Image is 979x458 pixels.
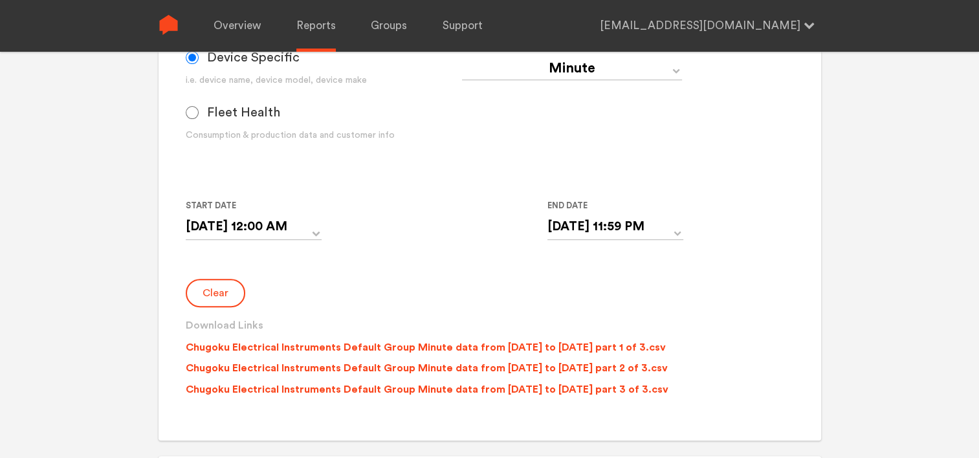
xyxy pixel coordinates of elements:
[186,51,199,64] input: Device Specific
[186,279,245,307] button: Clear
[186,318,793,333] h3: Download Links
[186,382,668,397] p: Chugoku Electrical Instruments Default Group Minute data from [DATE] to [DATE] part 3 of 3.csv
[186,198,311,213] label: Start Date
[186,360,668,376] p: Chugoku Electrical Instruments Default Group Minute data from [DATE] to [DATE] part 2 of 3.csv
[159,15,179,35] img: Sense Logo
[186,340,666,355] p: Chugoku Electrical Instruments Default Group Minute data from [DATE] to [DATE] part 1 of 3.csv
[186,129,462,142] div: Consumption & production data and customer info
[186,106,199,119] input: Fleet Health
[207,105,280,120] span: Fleet Health
[207,50,300,65] span: Device Specific
[186,74,462,87] div: i.e. device name, device model, device make
[547,198,673,213] label: End Date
